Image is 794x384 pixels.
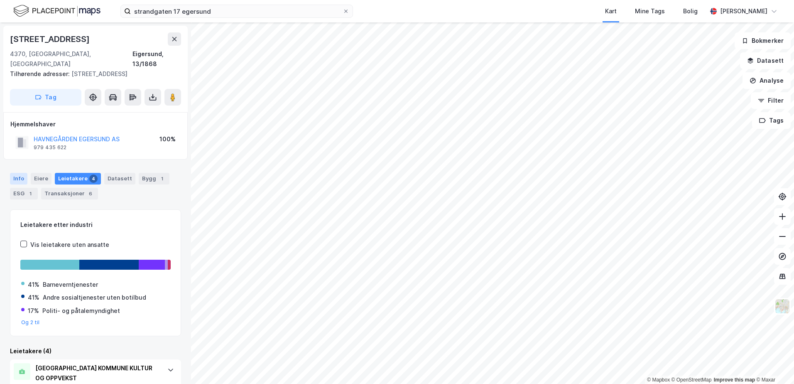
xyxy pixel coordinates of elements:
img: Z [774,298,790,314]
div: Hjemmelshaver [10,119,181,129]
button: Tag [10,89,81,106]
div: 4370, [GEOGRAPHIC_DATA], [GEOGRAPHIC_DATA] [10,49,132,69]
button: Filter [751,92,791,109]
button: Og 2 til [21,319,40,326]
div: Leietakere (4) [10,346,181,356]
div: Eiere [31,173,51,185]
div: 41% [28,280,39,290]
button: Tags [752,112,791,129]
div: [STREET_ADDRESS] [10,69,174,79]
button: Analyse [743,72,791,89]
div: Barneverntjenester [43,280,98,290]
div: [GEOGRAPHIC_DATA] KOMMUNE KULTUR OG OPPVEKST [35,363,159,383]
div: Datasett [104,173,135,185]
div: Andre sosialtjenester uten botilbud [43,293,146,303]
button: Datasett [740,52,791,69]
input: Søk på adresse, matrikkel, gårdeiere, leietakere eller personer [131,5,343,17]
div: Transaksjoner [41,188,98,199]
iframe: Chat Widget [752,344,794,384]
div: Politi- og påtalemyndighet [42,306,120,316]
a: OpenStreetMap [671,377,712,383]
div: 4 [89,175,98,183]
div: 1 [158,175,166,183]
div: ESG [10,188,38,199]
a: Improve this map [714,377,755,383]
div: [PERSON_NAME] [720,6,767,16]
div: [STREET_ADDRESS] [10,32,91,46]
div: 41% [28,293,39,303]
div: Kart [605,6,617,16]
span: Tilhørende adresser: [10,70,71,77]
div: 6 [86,190,95,198]
div: 979 435 622 [34,144,66,151]
div: Leietakere etter industri [20,220,171,230]
img: logo.f888ab2527a4732fd821a326f86c7f29.svg [13,4,100,18]
div: Eigersund, 13/1868 [132,49,181,69]
div: Mine Tags [635,6,665,16]
div: Leietakere [55,173,101,185]
a: Mapbox [647,377,670,383]
div: 1 [26,190,34,198]
button: Bokmerker [735,32,791,49]
div: Info [10,173,27,185]
div: Bygg [139,173,169,185]
div: Vis leietakere uten ansatte [30,240,109,250]
div: 17% [28,306,39,316]
div: Bolig [683,6,698,16]
div: 100% [159,134,176,144]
